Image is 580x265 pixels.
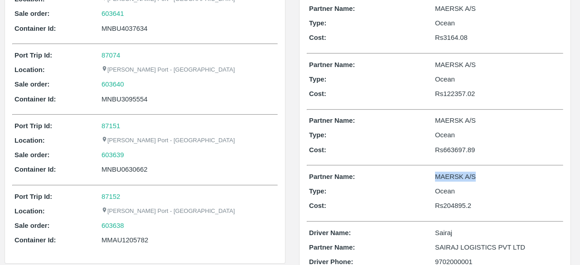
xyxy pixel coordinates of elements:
b: Container Id: [14,166,56,173]
b: Type: [309,19,327,27]
b: Cost: [309,90,326,97]
p: MAERSK A/S [435,4,561,14]
a: 87152 [101,193,120,200]
p: [PERSON_NAME] Port - [GEOGRAPHIC_DATA] [101,66,235,74]
p: Sairaj [435,228,561,238]
b: Cost: [309,202,326,209]
b: Partner Name: [309,244,355,251]
p: Rs 122357.02 [435,89,561,99]
p: MAERSK A/S [435,172,561,182]
b: Sale order: [14,151,50,159]
b: Container Id: [14,25,56,32]
a: 603641 [101,9,124,19]
a: 603639 [101,150,124,160]
p: MAERSK A/S [435,60,561,70]
p: Rs 3164.08 [435,33,561,43]
b: Sale order: [14,222,50,229]
p: [PERSON_NAME] Port - [GEOGRAPHIC_DATA] [101,136,235,145]
p: SAIRAJ LOGISTICS PVT LTD [435,242,561,252]
b: Cost: [309,146,326,154]
a: 603638 [101,221,124,231]
p: Ocean [435,186,561,196]
div: MNBU4037634 [101,24,275,34]
div: MNBU0630662 [101,164,275,174]
b: Sale order: [14,10,50,17]
b: Location: [14,137,45,144]
b: Cost: [309,34,326,41]
a: 87074 [101,52,120,59]
b: Port Trip Id: [14,193,52,200]
b: Driver Name: [309,229,351,236]
b: Container Id: [14,236,56,244]
b: Location: [14,66,45,73]
b: Location: [14,207,45,215]
p: Rs 204895.2 [435,201,561,211]
p: Ocean [435,130,561,140]
b: Port Trip Id: [14,122,52,130]
p: [PERSON_NAME] Port - [GEOGRAPHIC_DATA] [101,207,235,216]
p: Rs 663697.89 [435,145,561,155]
b: Partner Name: [309,61,355,68]
b: Type: [309,76,327,83]
p: MAERSK A/S [435,116,561,125]
b: Sale order: [14,81,50,88]
b: Partner Name: [309,5,355,12]
b: Type: [309,188,327,195]
a: 87151 [101,122,120,130]
a: 603640 [101,79,124,89]
div: MNBU3095554 [101,94,275,104]
b: Partner Name: [309,173,355,180]
b: Port Trip Id: [14,52,52,59]
p: Ocean [435,74,561,84]
b: Partner Name: [309,117,355,124]
p: Ocean [435,18,561,28]
b: Container Id: [14,96,56,103]
b: Type: [309,131,327,139]
div: MMAU1205782 [101,235,275,245]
